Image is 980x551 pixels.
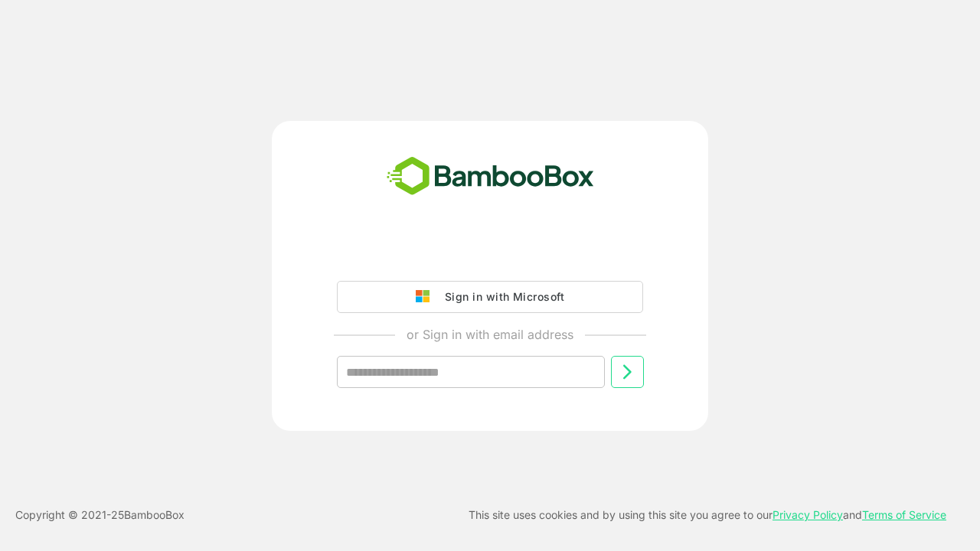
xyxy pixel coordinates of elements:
p: Copyright © 2021- 25 BambooBox [15,506,185,524]
p: This site uses cookies and by using this site you agree to our and [469,506,946,524]
a: Privacy Policy [773,508,843,521]
div: Sign in with Microsoft [437,287,564,307]
button: Sign in with Microsoft [337,281,643,313]
img: bamboobox [378,152,603,202]
p: or Sign in with email address [407,325,573,344]
img: google [416,290,437,304]
a: Terms of Service [862,508,946,521]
